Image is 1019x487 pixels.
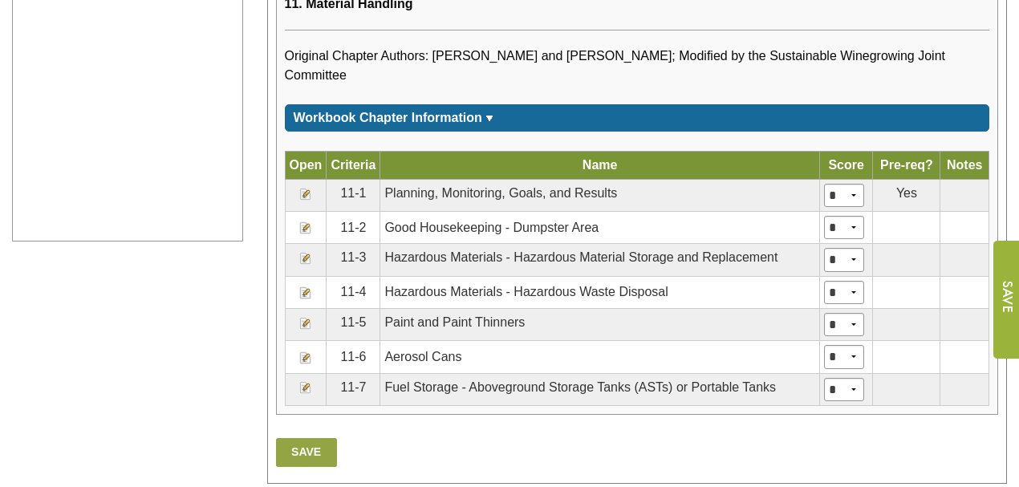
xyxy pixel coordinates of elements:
[873,151,940,179] th: Pre-req?
[993,241,1019,359] input: Submit
[327,151,380,179] th: Criteria
[380,179,819,211] td: Planning, Monitoring, Goals, and Results
[940,151,989,179] th: Notes
[485,116,493,121] img: sort_arrow_down.gif
[380,244,819,276] td: Hazardous Materials - Hazardous Material Storage and Replacement
[327,276,380,308] td: 11-4
[380,308,819,340] td: Paint and Paint Thinners
[380,373,819,405] td: Fuel Storage - Aboveground Storage Tanks (ASTs) or Portable Tanks
[327,179,380,211] td: 11-1
[327,244,380,276] td: 11-3
[285,49,945,82] span: Original Chapter Authors: [PERSON_NAME] and [PERSON_NAME]; Modified by the Sustainable Winegrowin...
[327,373,380,405] td: 11-7
[380,212,819,244] td: Good Housekeeping - Dumpster Area
[285,151,327,179] th: Open
[380,341,819,373] td: Aerosol Cans
[285,104,990,132] div: Click for more or less content
[294,111,482,124] span: Workbook Chapter Information
[327,212,380,244] td: 11-2
[327,341,380,373] td: 11-6
[276,438,337,467] a: Save
[327,308,380,340] td: 11-5
[380,276,819,308] td: Hazardous Materials - Hazardous Waste Disposal
[873,179,940,211] td: Yes
[819,151,873,179] th: Score
[380,151,819,179] th: Name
